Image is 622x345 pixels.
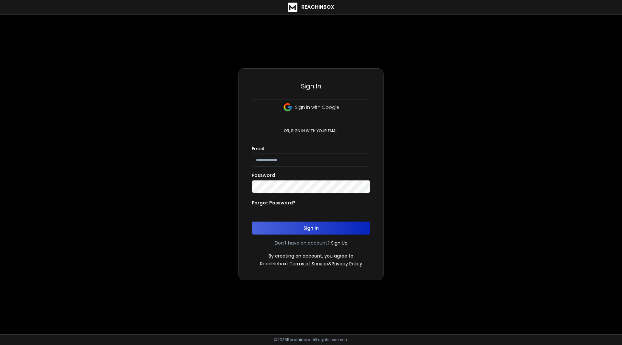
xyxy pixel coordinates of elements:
[288,3,297,12] img: logo
[288,3,334,12] a: ReachInbox
[332,260,362,267] a: Privacy Policy
[275,240,330,246] p: Don't have an account?
[331,240,348,246] a: Sign Up
[252,82,370,91] h3: Sign In
[281,128,341,133] p: or, sign in with your email
[290,260,328,267] a: Terms of Service
[252,99,370,115] button: Sign in with Google
[260,260,362,267] p: ReachInbox's &
[252,222,370,235] button: Sign In
[252,200,295,206] p: Forgot Password?
[252,146,264,151] label: Email
[295,104,339,110] p: Sign in with Google
[301,3,334,11] h1: ReachInbox
[274,337,348,342] p: © 2025 Reachinbox. All rights reserved.
[269,253,353,259] p: By creating an account, you agree to
[252,173,275,178] label: Password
